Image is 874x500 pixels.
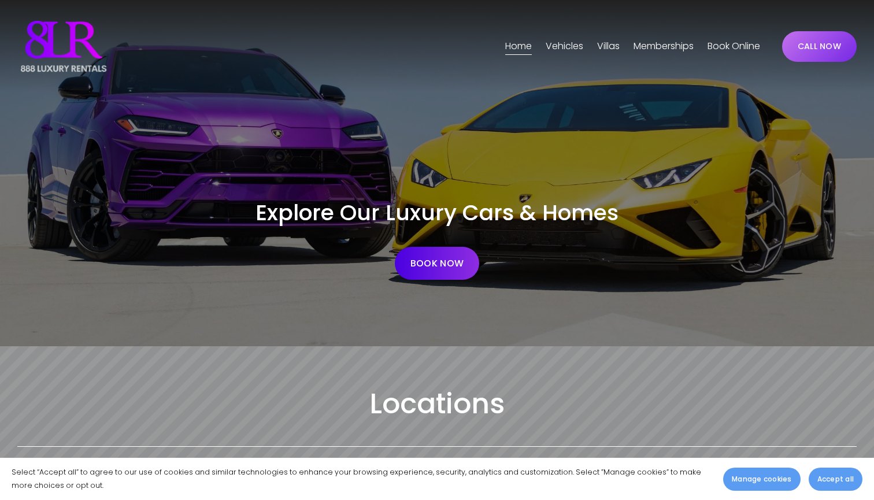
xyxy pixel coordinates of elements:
a: Home [505,37,532,55]
span: Explore Our Luxury Cars & Homes [255,197,619,228]
a: Book Online [708,37,760,55]
p: Select “Accept all” to agree to our use of cookies and similar technologies to enhance your brows... [12,466,712,492]
a: Memberships [634,37,694,55]
span: Villas [597,38,620,55]
button: Accept all [809,468,862,491]
img: Luxury Car &amp; Home Rentals For Every Occasion [17,17,110,75]
a: BOOK NOW [395,247,479,280]
h2: Locations [17,386,857,422]
span: Vehicles [546,38,583,55]
button: Manage cookies [723,468,800,491]
a: CALL NOW [782,31,857,62]
a: folder dropdown [597,37,620,55]
a: folder dropdown [546,37,583,55]
span: Manage cookies [732,474,791,484]
span: Accept all [817,474,854,484]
